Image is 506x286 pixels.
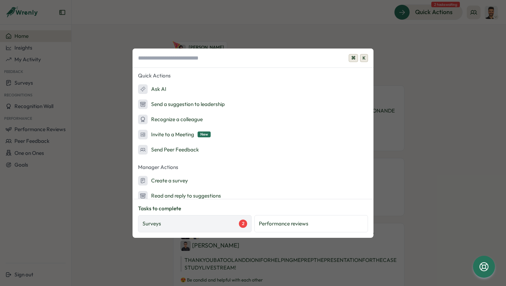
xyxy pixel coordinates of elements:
[349,54,358,62] span: ⌘
[133,82,373,96] button: Ask AI
[133,189,373,203] button: Read and reply to suggestions
[133,162,373,172] p: Manager Actions
[198,131,211,137] span: New
[138,99,225,109] div: Send a suggestion to leadership
[138,176,188,186] div: Create a survey
[138,145,199,155] div: Send Peer Feedback
[133,113,373,126] button: Recognize a colleague
[138,130,211,139] div: Invite to a Meeting
[133,71,373,81] p: Quick Actions
[138,191,221,201] div: Read and reply to suggestions
[133,97,373,111] button: Send a suggestion to leadership
[133,128,373,141] button: Invite to a MeetingNew
[138,205,368,212] p: Tasks to complete
[239,220,247,228] div: 2
[138,115,203,124] div: Recognize a colleague
[133,174,373,188] button: Create a survey
[360,54,368,62] span: K
[133,143,373,157] button: Send Peer Feedback
[138,84,166,94] div: Ask AI
[259,220,308,227] p: Performance reviews
[143,220,161,227] p: Surveys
